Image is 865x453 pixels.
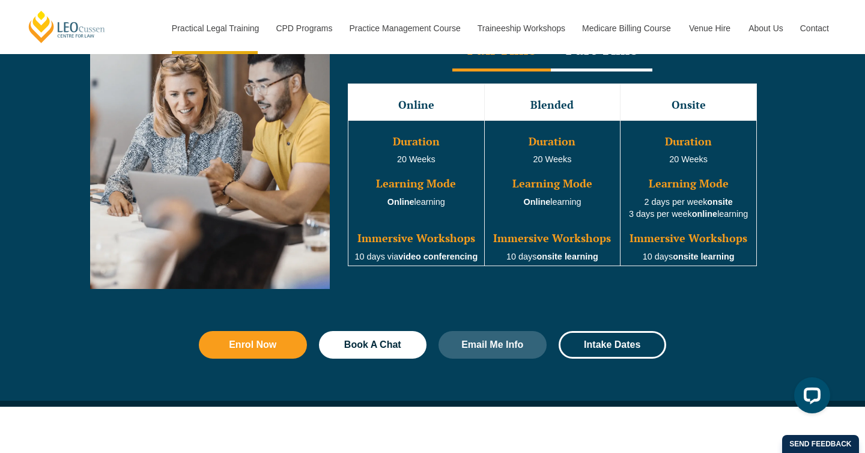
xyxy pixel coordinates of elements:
[341,2,469,54] a: Practice Management Course
[348,120,485,266] td: learning 10 days via
[199,331,307,359] a: Enrol Now
[486,178,619,190] h3: Learning Mode
[622,233,755,245] h3: Immersive Workshops
[559,331,667,359] a: Intake Dates
[673,252,734,261] strong: onsite learning
[397,154,436,164] span: 20 Weeks
[486,99,619,111] h3: Blended
[622,136,755,148] h3: Duration
[398,252,478,261] strong: video conferencing
[573,2,680,54] a: Medicare Billing Course
[461,340,523,350] span: Email Me Info
[791,2,838,54] a: Contact
[523,197,550,207] strong: Online
[484,120,621,266] td: 20 Weeks learning 10 days
[584,340,640,350] span: Intake Dates
[622,178,755,190] h3: Learning Mode
[537,252,598,261] strong: onsite learning
[680,2,739,54] a: Venue Hire
[350,178,483,190] h3: Learning Mode
[707,197,732,207] strong: onsite
[350,99,483,111] h3: Online
[229,340,276,350] span: Enrol Now
[350,233,483,245] h3: Immersive Workshops
[622,99,755,111] h3: Onsite
[486,136,619,148] h3: Duration
[692,209,717,219] strong: online
[163,2,267,54] a: Practical Legal Training
[621,120,757,266] td: 20 Weeks 2 days per week 3 days per week learning 10 days
[387,197,414,207] strong: Online
[785,372,835,423] iframe: LiveChat chat widget
[486,233,619,245] h3: Immersive Workshops
[27,10,107,44] a: [PERSON_NAME] Centre for Law
[393,134,440,148] span: Duration
[267,2,340,54] a: CPD Programs
[319,331,427,359] a: Book A Chat
[739,2,791,54] a: About Us
[469,2,573,54] a: Traineeship Workshops
[439,331,547,359] a: Email Me Info
[344,340,401,350] span: Book A Chat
